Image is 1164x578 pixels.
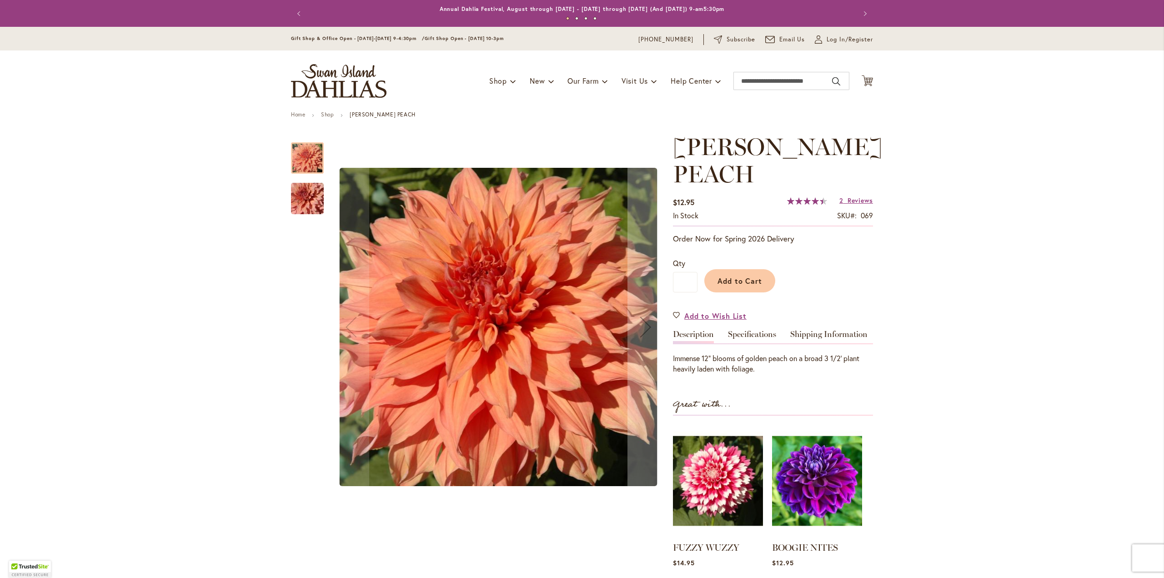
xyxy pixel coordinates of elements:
a: [PHONE_NUMBER] [638,35,693,44]
span: Shop [489,76,507,85]
a: Description [673,330,714,343]
button: 2 of 4 [575,17,578,20]
img: FUZZY WUZZY [673,425,763,538]
button: Add to Cart [704,269,775,292]
a: Specifications [728,330,776,343]
span: New [530,76,545,85]
a: Add to Wish List [673,311,747,321]
span: Subscribe [727,35,755,44]
a: FUZZY WUZZY [673,542,739,553]
span: Add to Cart [717,276,763,286]
div: Sherwood's PeachSherwood's Peach [333,133,664,521]
strong: SKU [837,211,857,220]
div: Immense 12" blooms of golden peach on a broad 3 1/2' plant heavily laden with foliage. [673,353,873,374]
span: Visit Us [622,76,648,85]
a: 2 Reviews [839,196,873,205]
img: Sherwood's Peach [340,168,657,486]
span: Help Center [671,76,712,85]
span: $12.95 [673,197,694,207]
button: 1 of 4 [566,17,569,20]
span: [PERSON_NAME] PEACH [673,132,883,188]
a: BOOGIE NITES [772,542,838,553]
strong: [PERSON_NAME] PEACH [350,111,415,118]
div: Product Images [333,133,706,521]
img: Sherwood's Peach [275,177,340,221]
a: Shipping Information [790,330,868,343]
img: BOOGIE NITES [772,425,862,538]
div: Sherwood's Peach [333,133,664,521]
span: Gift Shop & Office Open - [DATE]-[DATE] 9-4:30pm / [291,35,425,41]
button: 3 of 4 [584,17,587,20]
a: Subscribe [714,35,755,44]
span: Gift Shop Open - [DATE] 10-3pm [425,35,504,41]
a: Annual Dahlia Festival, August through [DATE] - [DATE] through [DATE] (And [DATE]) 9-am5:30pm [440,5,725,12]
div: 90% [787,197,827,205]
span: $12.95 [772,558,794,567]
span: $14.95 [673,558,695,567]
a: store logo [291,64,386,98]
span: Our Farm [567,76,598,85]
div: Detailed Product Info [673,330,873,374]
button: 4 of 4 [593,17,597,20]
a: Log In/Register [815,35,873,44]
div: Sherwood's Peach [291,174,324,214]
span: Add to Wish List [684,311,747,321]
iframe: Launch Accessibility Center [7,546,32,571]
strong: Great with... [673,397,731,412]
a: Home [291,111,305,118]
span: Log In/Register [827,35,873,44]
span: In stock [673,211,698,220]
button: Next [855,5,873,23]
a: Shop [321,111,334,118]
div: Sherwood's Peach [291,133,333,174]
span: 2 [839,196,843,205]
button: Previous [291,5,309,23]
a: Email Us [765,35,805,44]
div: 069 [861,211,873,221]
span: Email Us [779,35,805,44]
div: Availability [673,211,698,221]
span: Reviews [848,196,873,205]
span: Qty [673,258,685,268]
p: Order Now for Spring 2026 Delivery [673,233,873,244]
button: Next [627,133,664,521]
